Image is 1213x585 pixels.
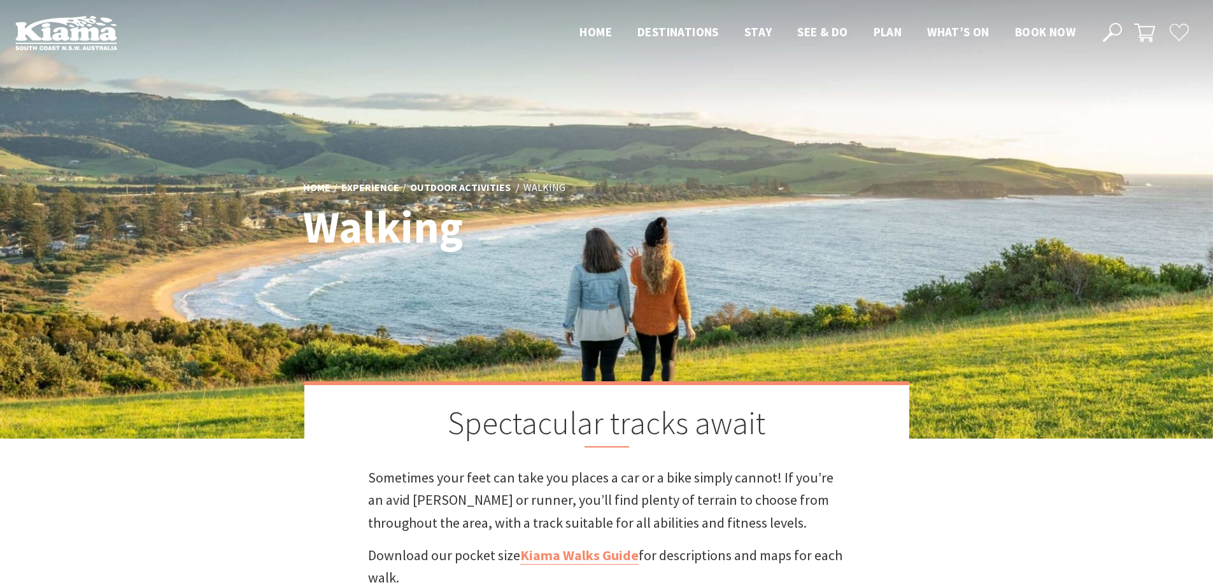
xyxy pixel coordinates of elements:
span: Plan [874,24,902,39]
a: Kiama Walks Guide [520,546,639,565]
a: Home [303,181,330,195]
li: Walking [523,180,565,196]
span: Destinations [637,24,719,39]
a: Outdoor Activities [410,181,511,195]
span: Home [579,24,612,39]
span: What’s On [927,24,990,39]
span: Stay [744,24,772,39]
span: Book now [1015,24,1075,39]
nav: Main Menu [567,22,1088,43]
a: Experience [341,181,399,195]
img: Kiama Logo [15,15,117,50]
span: See & Do [797,24,848,39]
p: Sometimes your feet can take you places a car or a bike simply cannot! If you’re an avid [PERSON_... [368,467,846,534]
h1: Walking [303,202,663,251]
h2: Spectacular tracks await [368,404,846,448]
